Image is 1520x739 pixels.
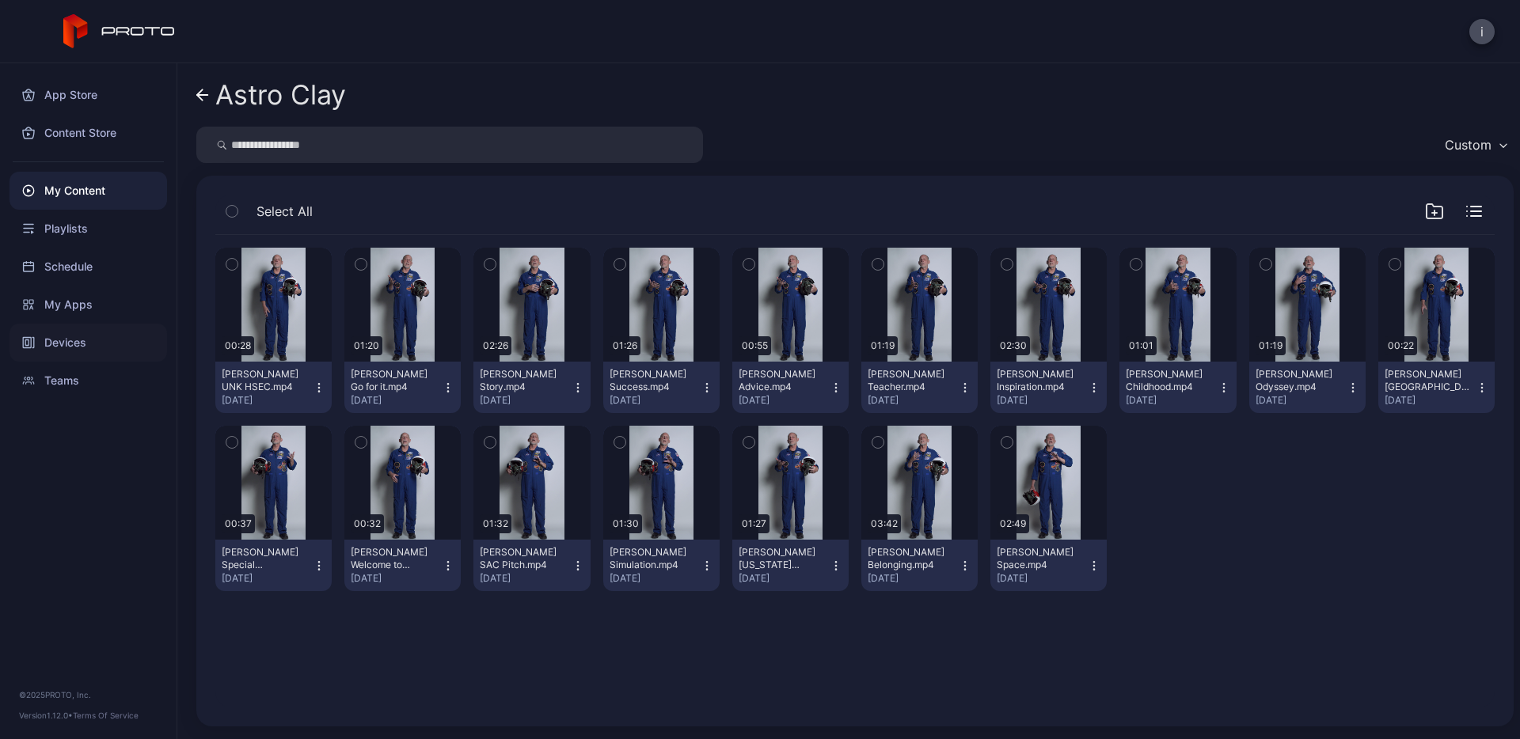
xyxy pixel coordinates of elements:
[739,394,830,407] div: [DATE]
[9,210,167,248] a: Playlists
[990,540,1107,591] button: [PERSON_NAME] Space.mp4[DATE]
[1469,19,1495,44] button: i
[351,394,442,407] div: [DATE]
[1256,368,1343,393] div: Clayton Odyssey.mp4
[997,546,1084,571] div: Clayton Space.mp4
[861,362,978,413] button: [PERSON_NAME] Teacher.mp4[DATE]
[351,368,438,393] div: Clayton Go for it.mp4
[610,572,701,585] div: [DATE]
[473,362,590,413] button: [PERSON_NAME] Story.mp4[DATE]
[739,572,830,585] div: [DATE]
[1378,362,1495,413] button: [PERSON_NAME][GEOGRAPHIC_DATA]mp4[DATE]
[9,286,167,324] a: My Apps
[739,546,826,571] div: Clayton Nebraska Greats.mp4
[344,362,461,413] button: [PERSON_NAME] Go for it.mp4[DATE]
[1126,368,1213,393] div: Clayton Childhood.mp4
[603,540,720,591] button: [PERSON_NAME] Simulation.mp4[DATE]
[215,362,332,413] button: [PERSON_NAME] UNK HSEC.mp4[DATE]
[868,546,955,571] div: Clayton Belonging.mp4
[480,546,567,571] div: Clayton SAC Pitch.mp4
[997,572,1088,585] div: [DATE]
[351,572,442,585] div: [DATE]
[256,202,313,221] span: Select All
[1249,362,1366,413] button: [PERSON_NAME] Odyssey.mp4[DATE]
[344,540,461,591] button: [PERSON_NAME] Welcome to iEXCEL.mp4[DATE]
[351,546,438,571] div: Clayton Welcome to iEXCEL.mp4
[990,362,1107,413] button: [PERSON_NAME] Inspiration.mp4[DATE]
[9,362,167,400] a: Teams
[9,248,167,286] a: Schedule
[732,540,849,591] button: [PERSON_NAME] [US_STATE] Greats.mp4[DATE]
[868,368,955,393] div: Clayton Teacher.mp4
[480,394,571,407] div: [DATE]
[215,540,332,591] button: [PERSON_NAME] Special Message.mp4[DATE]
[222,368,309,393] div: Clayton UNK HSEC.mp4
[997,368,1084,393] div: Clayton Inspiration.mp4
[1256,394,1347,407] div: [DATE]
[1385,394,1476,407] div: [DATE]
[19,711,73,720] span: Version 1.12.0 •
[610,546,697,571] div: Clayton Simulation.mp4
[480,572,571,585] div: [DATE]
[1126,394,1217,407] div: [DATE]
[739,368,826,393] div: Clayton Advice.mp4
[603,362,720,413] button: [PERSON_NAME] Success.mp4[DATE]
[480,368,567,393] div: Clayton Story.mp4
[732,362,849,413] button: [PERSON_NAME] Advice.mp4[DATE]
[1437,127,1514,163] button: Custom
[222,572,313,585] div: [DATE]
[473,540,590,591] button: [PERSON_NAME] SAC Pitch.mp4[DATE]
[997,394,1088,407] div: [DATE]
[610,368,697,393] div: Clayton Success.mp4
[861,540,978,591] button: [PERSON_NAME] Belonging.mp4[DATE]
[868,394,959,407] div: [DATE]
[73,711,139,720] a: Terms Of Service
[215,80,346,110] div: Astro Clay
[9,324,167,362] a: Devices
[19,688,158,701] div: © 2025 PROTO, Inc.
[196,76,346,114] a: Astro Clay
[1445,137,1491,153] div: Custom
[9,114,167,152] a: Content Store
[9,76,167,114] a: App Store
[9,172,167,210] a: My Content
[1119,362,1236,413] button: [PERSON_NAME] Childhood.mp4[DATE]
[222,394,313,407] div: [DATE]
[868,572,959,585] div: [DATE]
[222,546,309,571] div: Clayton Special Message.mp4
[610,394,701,407] div: [DATE]
[1385,368,1472,393] div: Clayton SAC Museum.mp4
